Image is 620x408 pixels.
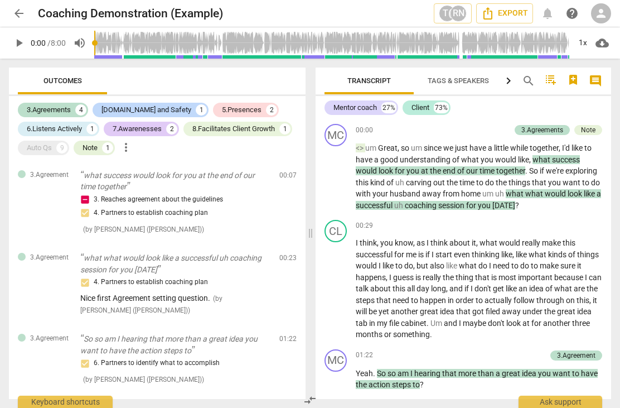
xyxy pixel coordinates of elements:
[404,261,413,270] span: do
[356,319,369,328] span: tab
[464,284,471,293] span: if
[390,189,422,198] span: husband
[401,319,427,328] span: cabinet
[485,178,496,187] span: do
[369,307,379,316] span: be
[476,3,533,23] button: Export
[472,238,476,247] span: it
[333,102,377,113] div: Mentor coach
[372,189,390,198] span: your
[479,238,499,247] span: what
[519,284,529,293] span: an
[393,284,407,293] span: this
[432,250,435,259] span: I
[529,166,540,175] span: So
[525,166,529,175] span: .
[416,261,430,270] span: but
[531,319,543,328] span: for
[522,74,535,88] span: search
[422,189,443,198] span: away
[12,36,26,50] span: play_arrow
[401,143,411,152] span: so
[12,7,26,20] span: arrow_back
[494,143,510,152] span: little
[440,307,456,316] span: idea
[469,143,488,152] span: have
[356,155,374,164] span: have
[540,166,546,175] span: if
[501,250,512,259] span: like
[545,284,554,293] span: of
[568,250,577,259] span: of
[393,273,415,282] span: guess
[571,143,584,152] span: like
[452,155,461,164] span: of
[506,284,519,293] span: like
[546,166,565,175] span: we're
[356,178,370,187] span: this
[515,201,519,210] span: ?
[433,178,447,187] span: out
[389,319,401,328] span: file
[577,296,589,305] span: this
[379,166,395,175] span: look
[377,319,389,328] span: my
[572,34,593,52] div: 1x
[475,273,491,282] span: that
[435,250,454,259] span: start
[80,294,210,303] span: Nice first Agreement setting question.
[463,319,488,328] span: maybe
[279,334,297,344] span: 01:22
[529,250,548,259] span: what
[356,250,394,259] span: successful
[80,295,222,314] span: ( by [PERSON_NAME] ([PERSON_NAME]) )
[373,369,377,378] span: .
[450,5,467,22] div: RN
[568,189,584,198] span: look
[411,143,424,152] span: Filler word
[518,155,529,164] span: like
[393,330,430,339] span: something
[471,284,474,293] span: I
[387,369,398,378] span: so
[519,396,602,408] div: Ask support
[493,284,506,293] span: get
[222,104,261,116] div: 5.Presences
[589,296,593,305] span: ,
[455,143,469,152] span: just
[559,143,562,152] span: ,
[476,178,485,187] span: to
[18,396,113,408] div: Keyboard shortcuts
[577,261,582,270] span: it
[544,307,557,316] span: the
[459,178,476,187] span: time
[416,238,427,247] span: as
[574,284,587,293] span: are
[377,369,387,378] span: So
[369,319,377,328] span: in
[324,349,347,372] div: Change speaker
[562,3,582,23] a: Help
[9,33,29,53] button: Play
[510,143,530,152] span: while
[446,284,449,293] span: ,
[430,319,444,328] span: Filler word
[356,330,384,339] span: months
[38,7,223,21] h2: Coaching Demonstration (Example)
[166,123,177,135] div: 2
[356,221,373,231] span: 00:29
[520,261,531,270] span: do
[522,238,542,247] span: really
[393,296,411,305] span: need
[356,296,376,305] span: steps
[481,155,495,164] span: you
[434,3,472,23] button: T(RN
[502,307,522,316] span: away
[414,369,442,378] span: hearing
[31,39,46,47] span: 0:00
[522,319,531,328] span: at
[356,369,373,378] span: Yeah
[548,250,568,259] span: kinds
[540,261,560,270] span: make
[395,238,413,247] span: know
